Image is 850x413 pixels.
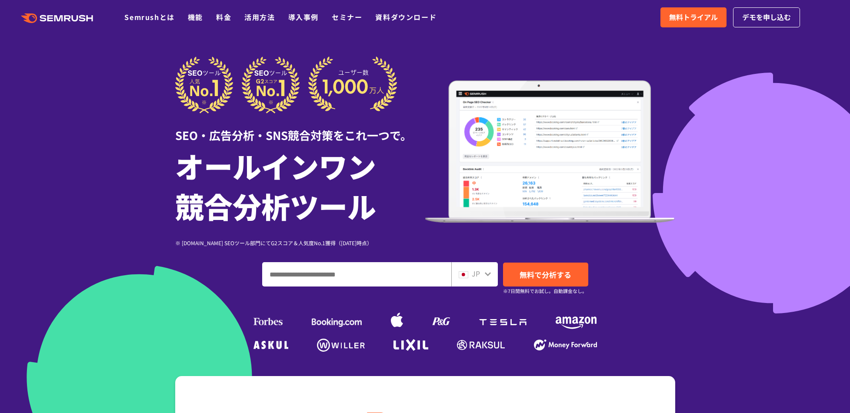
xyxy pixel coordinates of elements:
[216,12,231,22] a: 料金
[175,146,425,226] h1: オールインワン 競合分析ツール
[503,287,587,295] small: ※7日間無料でお試し。自動課金なし。
[188,12,203,22] a: 機能
[124,12,174,22] a: Semrushとは
[742,12,791,23] span: デモを申し込む
[244,12,275,22] a: 活用方法
[332,12,362,22] a: セミナー
[175,113,425,143] div: SEO・広告分析・SNS競合対策をこれ一つで。
[733,7,800,27] a: デモを申し込む
[175,239,425,247] div: ※ [DOMAIN_NAME] SEOツール部門にてG2スコア＆人気度No.1獲得（[DATE]時点）
[660,7,727,27] a: 無料トライアル
[375,12,437,22] a: 資料ダウンロード
[669,12,718,23] span: 無料トライアル
[263,263,451,286] input: ドメイン、キーワードまたはURLを入力してください
[472,268,480,279] span: JP
[503,263,588,286] a: 無料で分析する
[520,269,571,280] span: 無料で分析する
[288,12,319,22] a: 導入事例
